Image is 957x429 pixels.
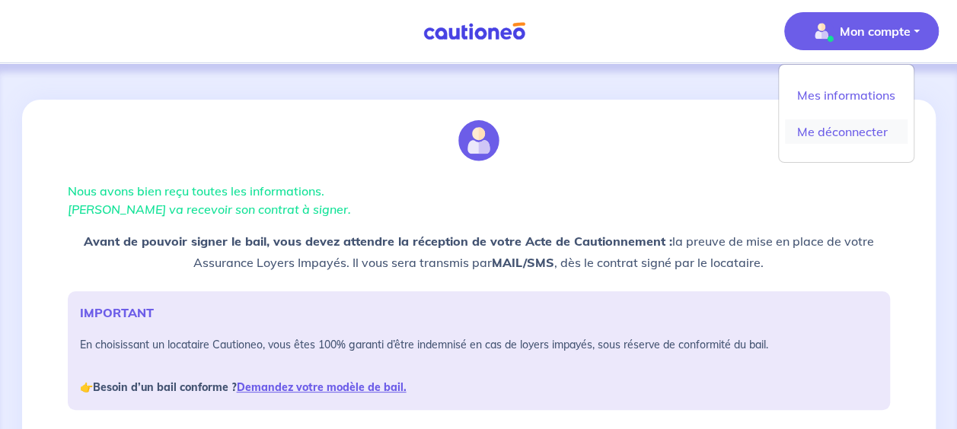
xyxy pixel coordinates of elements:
[68,182,890,218] p: Nous avons bien reçu toutes les informations.
[840,22,911,40] p: Mon compte
[458,120,499,161] img: illu_account.svg
[237,380,407,394] a: Demandez votre modèle de bail.
[80,334,878,398] p: En choisissant un locataire Cautioneo, vous êtes 100% garanti d’être indemnisé en cas de loyers i...
[784,12,939,50] button: illu_account_valid_menu.svgMon compte
[785,83,908,107] a: Mes informations
[785,119,908,144] a: Me déconnecter
[492,255,554,270] strong: MAIL/SMS
[778,64,914,163] div: illu_account_valid_menu.svgMon compte
[93,380,407,394] strong: Besoin d’un bail conforme ?
[809,19,834,43] img: illu_account_valid_menu.svg
[80,305,154,320] strong: IMPORTANT
[84,234,672,249] strong: Avant de pouvoir signer le bail, vous devez attendre la réception de votre Acte de Cautionnement :
[417,22,531,41] img: Cautioneo
[68,230,890,273] p: la preuve de mise en place de votre Assurance Loyers Impayés. Il vous sera transmis par , dès le ...
[68,202,351,217] em: [PERSON_NAME] va recevoir son contrat à signer.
